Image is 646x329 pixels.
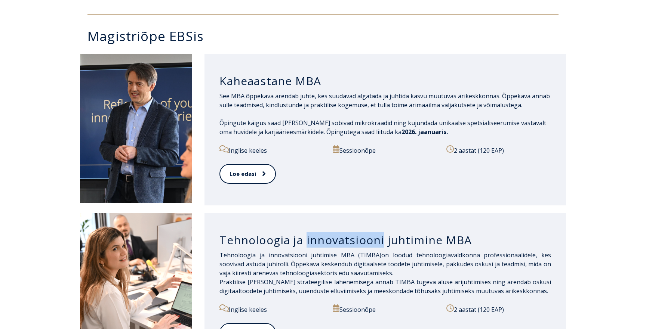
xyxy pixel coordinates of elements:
[80,54,192,203] img: DSC_2098
[87,30,566,43] h3: Magistriõpe EBSis
[219,233,551,247] h3: Tehnoloogia ja innovatsiooni juhtimine MBA
[402,128,448,136] span: 2026. jaanuaris.
[219,164,276,184] a: Loe edasi
[219,74,551,88] h3: Kaheaastane MBA
[219,251,551,277] span: on loodud tehnoloogiavaldkonna professionaalidele, kes soovivad astuda juhirolli. Õppekava kesken...
[333,304,437,314] p: Sessioonõpe
[219,304,324,314] p: Inglise keeles
[446,304,551,314] p: 2 aastat (120 EAP)
[219,251,381,259] span: Tehnoloogia ja innovatsiooni juhtimise MBA (TIMBA)
[333,145,437,155] p: Sessioonõpe
[446,145,551,155] p: 2 aastat (120 EAP)
[219,118,551,136] p: Õpingute käigus saad [PERSON_NAME] sobivad mikrokraadid ning kujundada unikaalse spetsialiseerumi...
[219,145,324,155] p: Inglise keeles
[219,91,551,109] p: See MBA õppekava arendab juhte, kes suudavad algatada ja juhtida kasvu muutuvas ärikeskkonnas. Õp...
[219,278,551,295] span: Praktilise [PERSON_NAME] strateegilise lähenemisega annab TIMBA tugeva aluse ärijuhtimises ning a...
